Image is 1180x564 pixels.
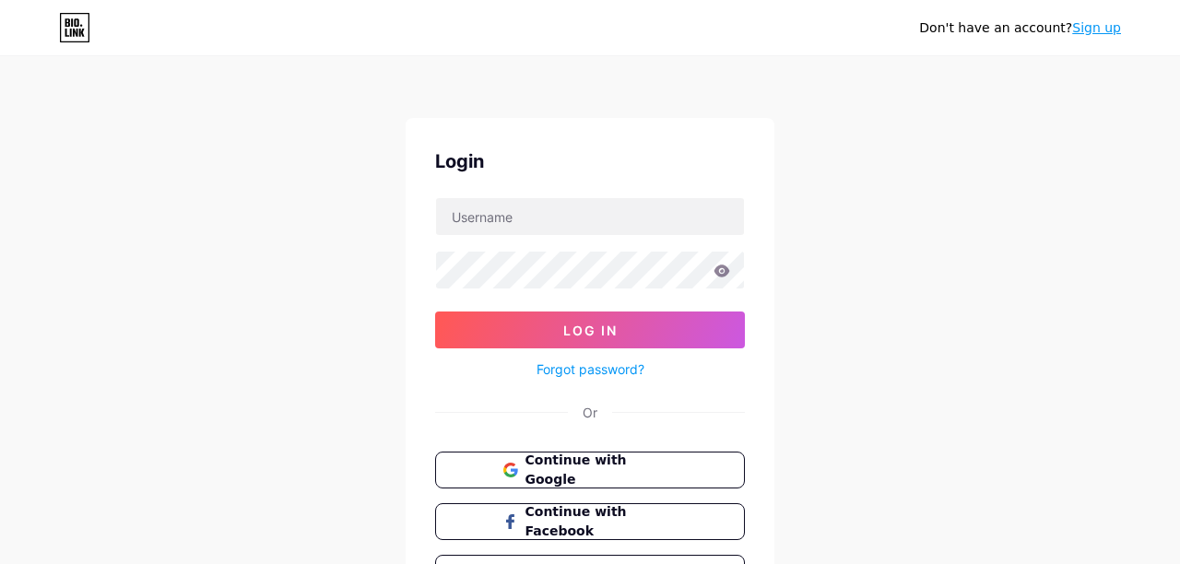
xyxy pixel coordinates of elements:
[919,18,1121,38] div: Don't have an account?
[537,359,644,379] a: Forgot password?
[563,323,618,338] span: Log In
[435,311,745,348] button: Log In
[435,503,745,540] button: Continue with Facebook
[435,147,745,175] div: Login
[436,198,744,235] input: Username
[525,502,678,541] span: Continue with Facebook
[525,451,678,489] span: Continue with Google
[435,452,745,488] button: Continue with Google
[583,403,597,422] div: Or
[1072,20,1121,35] a: Sign up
